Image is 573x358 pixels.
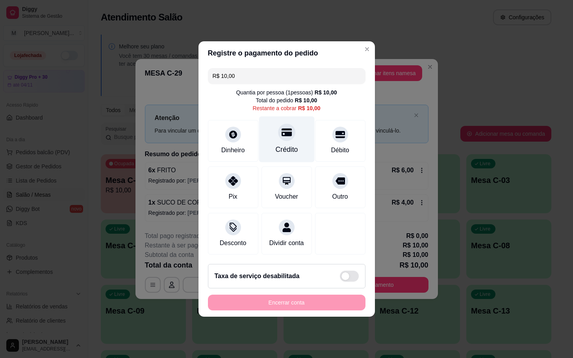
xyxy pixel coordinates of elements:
[361,43,373,55] button: Close
[275,144,298,155] div: Crédito
[269,238,304,248] div: Dividir conta
[332,192,348,201] div: Outro
[228,192,237,201] div: Pix
[256,96,317,104] div: Total do pedido
[220,238,247,248] div: Desconto
[295,96,317,104] div: R$ 10,00
[213,68,361,84] input: Ex.: hambúrguer de cordeiro
[315,89,337,96] div: R$ 10,00
[275,192,298,201] div: Voucher
[236,89,337,96] div: Quantia por pessoa ( 1 pessoas)
[298,104,321,112] div: R$ 10,00
[221,146,245,155] div: Dinheiro
[215,271,300,281] h2: Taxa de serviço desabilitada
[331,146,349,155] div: Débito
[252,104,320,112] div: Restante a cobrar
[198,41,375,65] header: Registre o pagamento do pedido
